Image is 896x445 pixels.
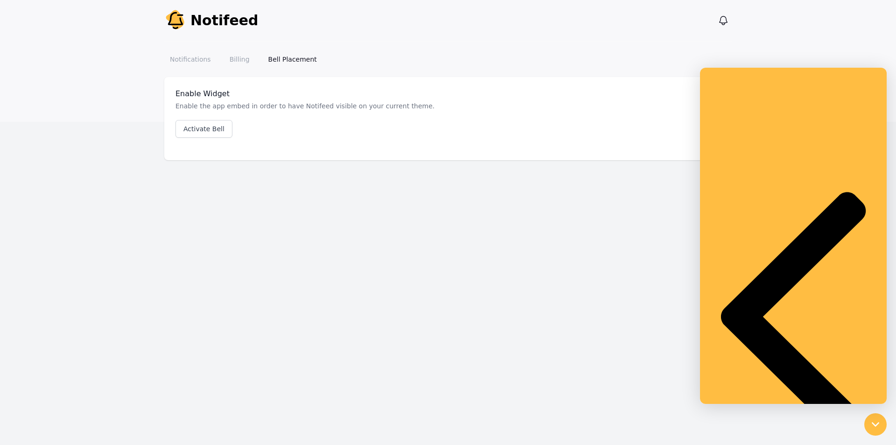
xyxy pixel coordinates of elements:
[175,120,232,138] a: Activate Bell
[175,101,721,111] p: Enable the app embed in order to have Notifeed visible on your current theme.
[700,68,887,404] iframe: gist-messenger-iframe
[164,9,259,32] a: Notifeed
[864,413,887,436] iframe: gist-messenger-bubble-iframe
[224,51,255,68] a: Billing
[263,51,322,68] a: Bell Placement
[164,9,187,32] img: Your Company
[175,89,230,98] span: Enable Widget
[164,51,217,68] a: Notifications
[190,12,259,29] span: Notifeed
